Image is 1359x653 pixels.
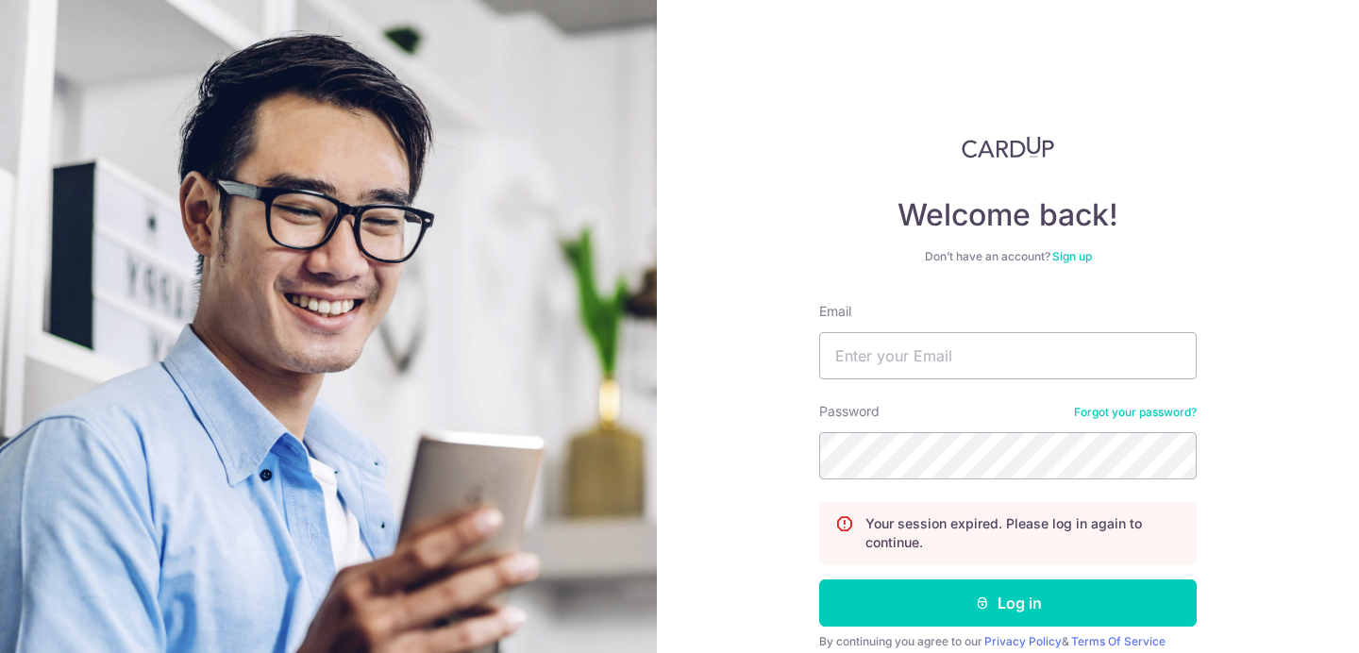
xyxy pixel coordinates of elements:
a: Terms Of Service [1071,634,1166,648]
button: Log in [819,579,1197,627]
label: Password [819,402,880,421]
input: Enter your Email [819,332,1197,379]
p: Your session expired. Please log in again to continue. [865,514,1181,552]
a: Privacy Policy [984,634,1062,648]
h4: Welcome back! [819,196,1197,234]
label: Email [819,302,851,321]
div: Don’t have an account? [819,249,1197,264]
a: Sign up [1052,249,1092,263]
a: Forgot your password? [1074,405,1197,420]
img: CardUp Logo [962,136,1054,159]
div: By continuing you agree to our & [819,634,1197,649]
